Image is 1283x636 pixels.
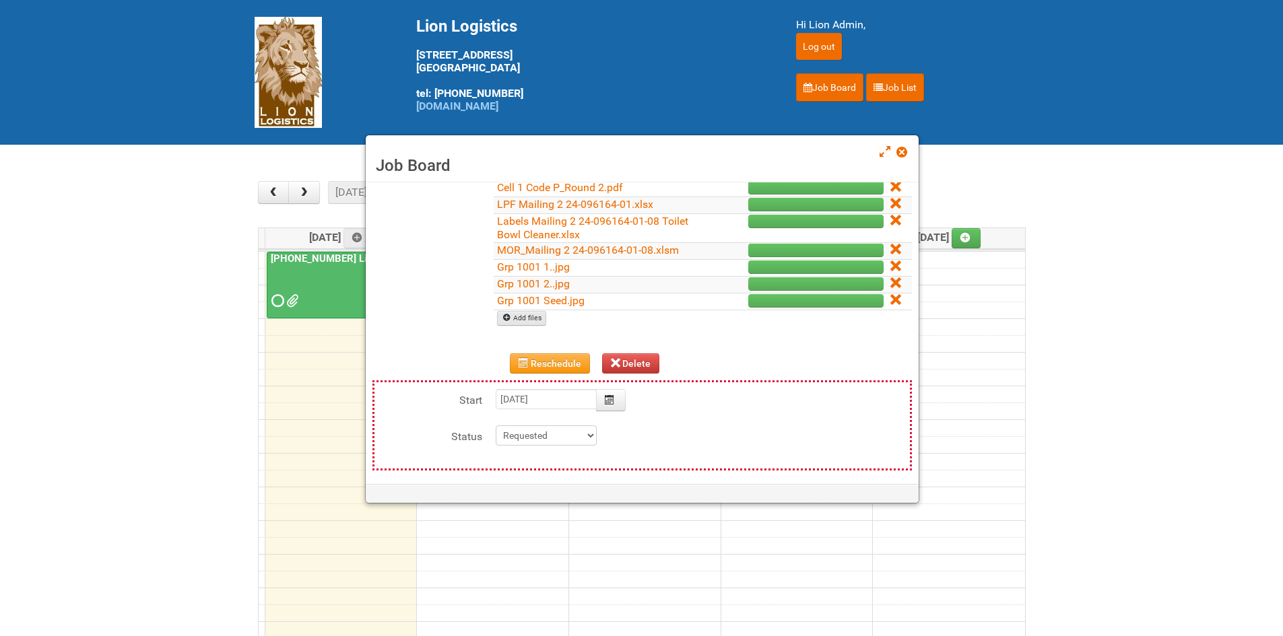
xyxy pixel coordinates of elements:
[497,311,546,326] a: Add files
[416,100,498,112] a: [DOMAIN_NAME]
[602,353,660,374] button: Delete
[271,296,281,306] span: Requested
[497,277,570,290] a: Grp 1001 2..jpg
[416,17,762,112] div: [STREET_ADDRESS] [GEOGRAPHIC_DATA] tel: [PHONE_NUMBER]
[497,198,653,211] a: LPF Mailing 2 24-096164-01.xlsx
[268,252,529,264] a: [PHONE_NUMBER] Liquid Toilet Bowl Cleaner - Mailing 2
[309,231,373,244] span: [DATE]
[497,244,679,256] a: MOR_Mailing 2 24-096164-01-08.xlsm
[952,228,981,248] a: Add an event
[374,425,482,445] label: Status
[497,294,585,307] a: Grp 1001 Seed.jpg
[255,65,322,78] a: Lion Logistics
[376,155,909,176] h3: Job Board
[866,73,924,102] a: Job List
[343,228,373,248] a: Add an event
[416,17,517,36] span: Lion Logistics
[796,17,1029,33] div: Hi Lion Admin,
[286,296,296,306] span: Labels Mailing 2 24-096164-01-08 Toilet Bowl Cleaner.xlsx MOR_Mailing 2 24-096164-01-08.xlsm LPF ...
[374,389,482,409] label: Start
[796,73,863,102] a: Job Board
[917,231,981,244] span: [DATE]
[255,17,322,128] img: Lion Logistics
[510,353,590,374] button: Reschedule
[497,181,623,194] a: Cell 1 Code P_Round 2.pdf
[267,252,413,319] a: [PHONE_NUMBER] Liquid Toilet Bowl Cleaner - Mailing 2
[596,389,626,411] button: Calendar
[497,215,688,241] a: Labels Mailing 2 24-096164-01-08 Toilet Bowl Cleaner.xlsx
[796,33,842,60] input: Log out
[328,181,374,204] button: [DATE]
[497,260,570,273] a: Grp 1001 1..jpg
